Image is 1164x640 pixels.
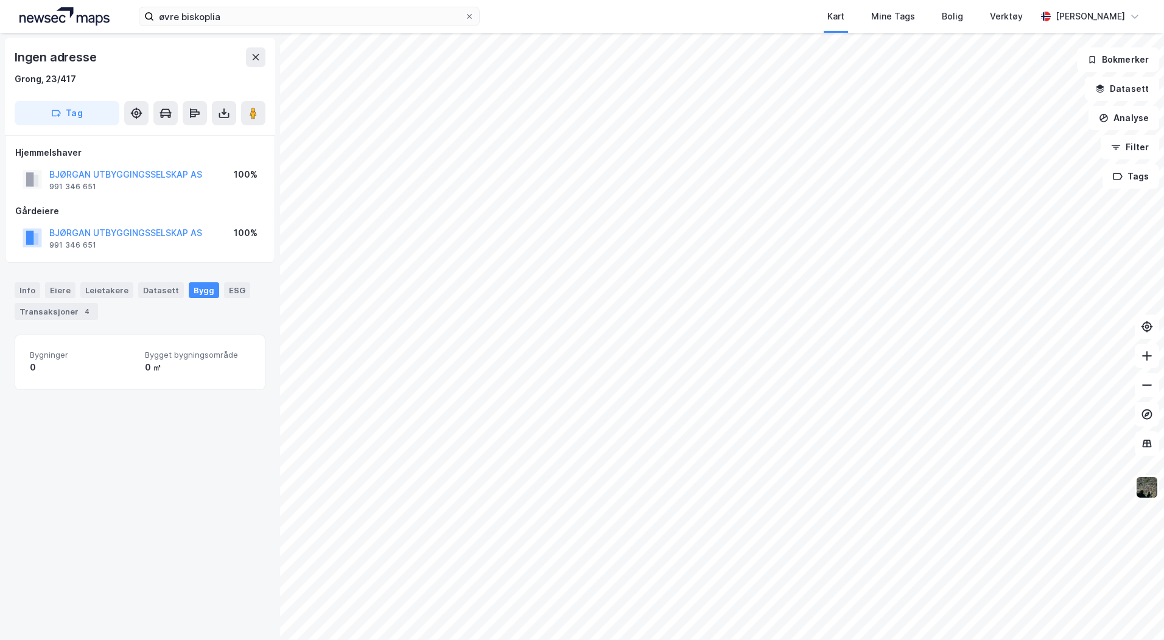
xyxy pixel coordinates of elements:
div: 100% [234,226,258,240]
button: Tag [15,101,119,125]
span: Bygninger [30,350,135,360]
img: logo.a4113a55bc3d86da70a041830d287a7e.svg [19,7,110,26]
div: Kontrollprogram for chat [1103,582,1164,640]
button: Tags [1103,164,1159,189]
div: Mine Tags [871,9,915,24]
div: 4 [81,305,93,318]
div: Leietakere [80,282,133,298]
img: 9k= [1135,476,1159,499]
div: Bygg [189,282,219,298]
input: Søk på adresse, matrikkel, gårdeiere, leietakere eller personer [154,7,465,26]
div: 0 [30,360,135,375]
div: Verktøy [990,9,1023,24]
div: Hjemmelshaver [15,145,265,160]
span: Bygget bygningsområde [145,350,250,360]
div: [PERSON_NAME] [1056,9,1125,24]
div: Bolig [942,9,963,24]
div: 0 ㎡ [145,360,250,375]
button: Datasett [1085,77,1159,101]
div: ESG [224,282,250,298]
button: Analyse [1089,106,1159,130]
div: Datasett [138,282,184,298]
button: Bokmerker [1077,47,1159,72]
button: Filter [1101,135,1159,159]
div: Ingen adresse [15,47,99,67]
div: Eiere [45,282,75,298]
div: Gårdeiere [15,204,265,218]
div: Kart [827,9,844,24]
div: 991 346 651 [49,240,96,250]
div: Info [15,282,40,298]
div: Grong, 23/417 [15,72,76,86]
div: 100% [234,167,258,182]
div: 991 346 651 [49,182,96,192]
div: Transaksjoner [15,303,98,320]
iframe: Chat Widget [1103,582,1164,640]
